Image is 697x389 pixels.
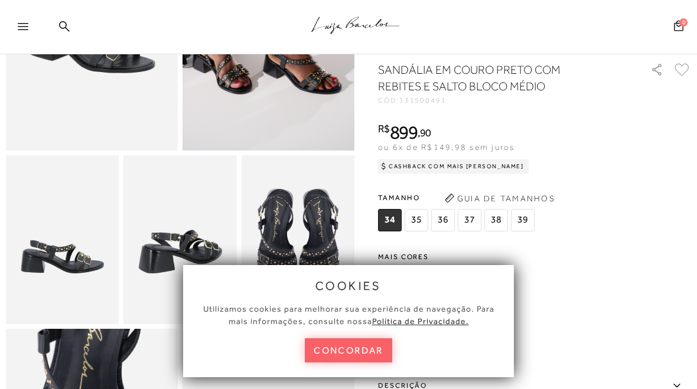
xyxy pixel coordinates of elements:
[372,316,469,326] a: Política de Privacidade.
[378,253,691,260] span: Mais cores
[679,18,688,27] span: 0
[203,304,494,326] span: Utilizamos cookies para melhorar sua experiência de navegação. Para mais informações, consulte nossa
[420,126,431,139] span: 90
[378,61,600,94] h1: SANDÁLIA EM COURO PRETO COM REBITES E SALTO BLOCO MÉDIO
[670,19,687,35] button: 0
[441,189,559,208] button: Guia de Tamanhos
[458,209,481,231] span: 37
[378,97,614,104] div: CÓD:
[405,209,428,231] span: 35
[399,96,447,104] span: 131500491
[315,279,382,292] span: cookies
[378,123,390,134] i: R$
[484,209,508,231] span: 38
[511,209,535,231] span: 39
[378,209,402,231] span: 34
[378,159,529,174] div: Cashback com Mais [PERSON_NAME]
[378,189,538,207] span: Tamanho
[378,142,514,152] span: ou 6x de R$149,98 sem juros
[305,338,392,362] button: concordar
[390,122,418,143] span: 899
[123,155,236,325] img: image
[431,209,455,231] span: 36
[6,155,119,325] img: image
[242,155,354,325] img: image
[418,128,431,138] i: ,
